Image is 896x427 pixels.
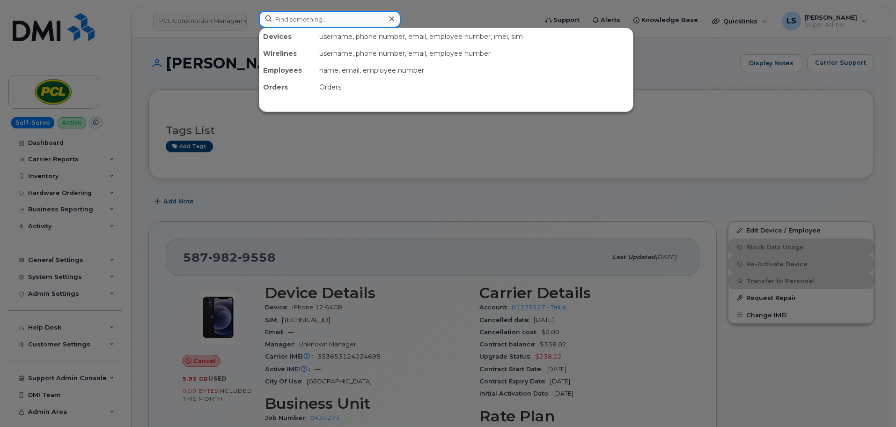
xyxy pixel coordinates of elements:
div: Devices [259,28,316,45]
div: Wirelines [259,45,316,62]
div: name, email, employee number [316,62,633,79]
div: username, phone number, email, employee number, imei, sim [316,28,633,45]
div: Employees [259,62,316,79]
div: username, phone number, email, employee number [316,45,633,62]
div: Orders [259,79,316,96]
div: Orders [316,79,633,96]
